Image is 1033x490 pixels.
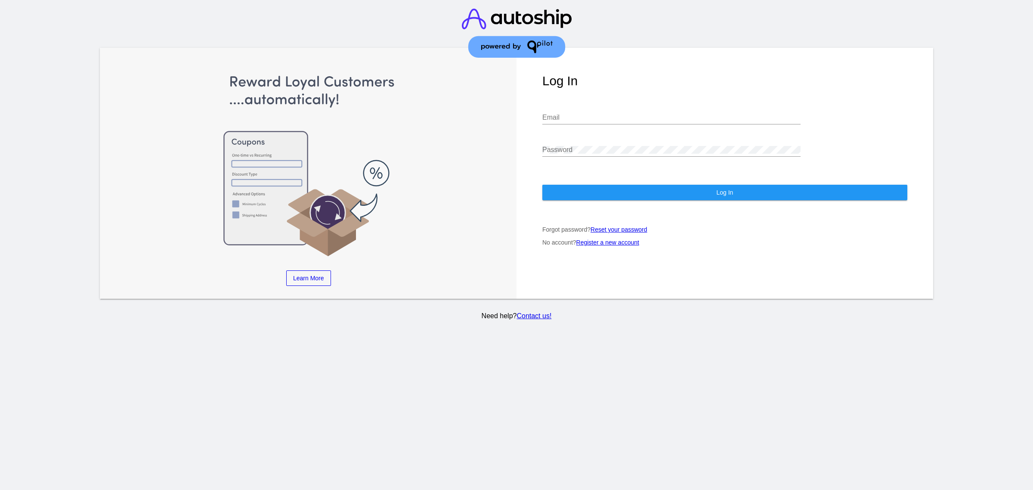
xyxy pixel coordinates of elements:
a: Register a new account [576,239,639,246]
a: Reset your password [591,226,647,233]
span: Log In [716,189,733,196]
p: No account? [542,239,907,246]
p: Forgot password? [542,226,907,233]
p: Need help? [99,312,935,320]
span: Learn More [293,275,324,282]
a: Learn More [286,270,331,286]
h1: Log In [542,74,907,88]
input: Email [542,114,801,121]
img: Apply Coupons Automatically to Scheduled Orders with QPilot [126,74,491,257]
a: Contact us! [516,312,551,319]
button: Log In [542,185,907,200]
